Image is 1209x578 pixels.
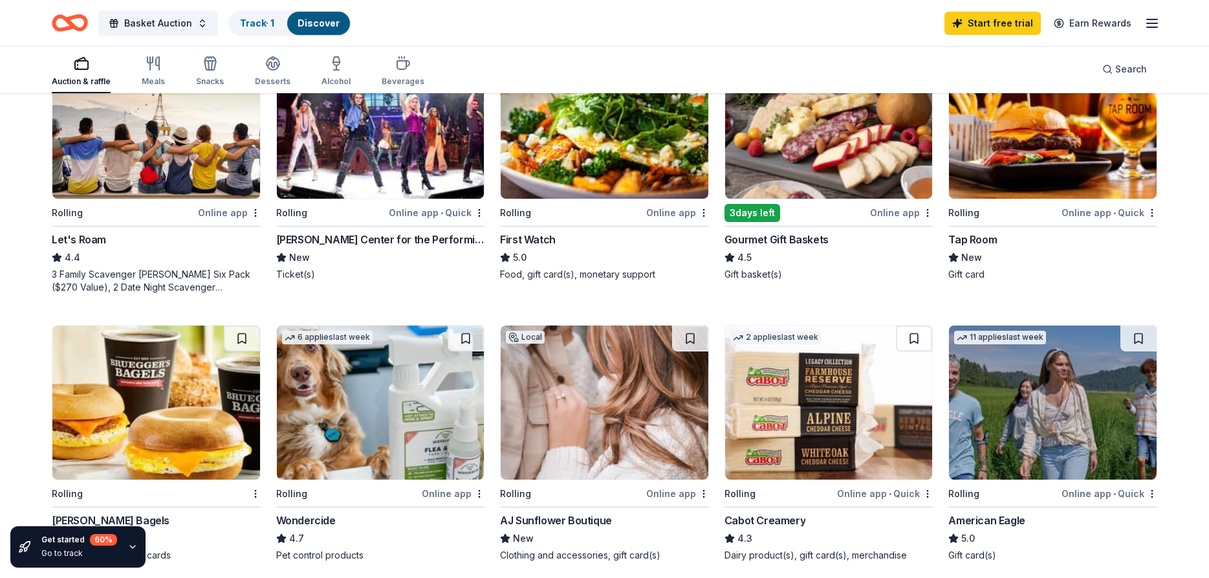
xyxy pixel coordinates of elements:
[52,50,111,93] button: Auction & raffle
[724,513,805,528] div: Cabot Creamery
[41,548,117,559] div: Go to track
[41,534,117,546] div: Get started
[724,44,933,281] a: Image for Gourmet Gift Baskets15 applieslast week3days leftOnline appGourmet Gift Baskets4.5Gift ...
[961,250,982,265] span: New
[500,325,709,562] a: Image for AJ Sunflower BoutiqueLocalRollingOnline appAJ Sunflower BoutiqueNewClothing and accesso...
[500,486,531,502] div: Rolling
[382,76,424,87] div: Beverages
[724,486,756,502] div: Rolling
[500,44,709,281] a: Image for First Watch2 applieslast weekRollingOnline appFirst Watch5.0Food, gift card(s), monetar...
[506,331,545,344] div: Local
[52,44,261,294] a: Image for Let's Roam2 applieslast weekRollingOnline appLet's Roam4.43 Family Scavenger [PERSON_NA...
[441,208,443,218] span: •
[321,50,351,93] button: Alcohol
[513,531,534,546] span: New
[948,205,979,221] div: Rolling
[948,232,997,247] div: Tap Room
[98,10,218,36] button: Basket Auction
[1113,489,1116,499] span: •
[52,45,260,199] img: Image for Let's Roam
[870,205,933,221] div: Online app
[52,232,106,247] div: Let's Roam
[646,205,709,221] div: Online app
[500,205,531,221] div: Rolling
[52,268,261,294] div: 3 Family Scavenger [PERSON_NAME] Six Pack ($270 Value), 2 Date Night Scavenger [PERSON_NAME] Two ...
[276,232,485,247] div: [PERSON_NAME] Center for the Performing Arts
[837,485,933,502] div: Online app Quick
[724,232,829,247] div: Gourmet Gift Baskets
[944,12,1041,35] a: Start free trial
[961,531,975,546] span: 5.0
[276,513,336,528] div: Wondercide
[198,205,261,221] div: Online app
[948,44,1157,281] a: Image for Tap Room1 applylast weekLocalRollingOnline app•QuickTap RoomNewGift card
[52,326,260,480] img: Image for Bruegger's Bagels
[724,325,933,562] a: Image for Cabot Creamery2 applieslast weekRollingOnline app•QuickCabot Creamery4.3Dairy product(s...
[949,45,1157,199] img: Image for Tap Room
[289,531,304,546] span: 4.7
[948,325,1157,562] a: Image for American Eagle11 applieslast weekRollingOnline app•QuickAmerican Eagle5.0Gift card(s)
[321,76,351,87] div: Alcohol
[196,50,224,93] button: Snacks
[1046,12,1139,35] a: Earn Rewards
[646,485,709,502] div: Online app
[1092,56,1157,82] button: Search
[500,549,709,562] div: Clothing and accessories, gift card(s)
[298,17,340,28] a: Discover
[954,331,1046,344] div: 11 applies last week
[282,331,373,344] div: 6 applies last week
[52,8,88,38] a: Home
[196,76,224,87] div: Snacks
[277,45,485,199] img: Image for Tilles Center for the Performing Arts
[65,250,80,265] span: 4.4
[725,45,933,199] img: Image for Gourmet Gift Baskets
[276,549,485,562] div: Pet control products
[1062,205,1157,221] div: Online app Quick
[276,486,307,502] div: Rolling
[276,44,485,281] a: Image for Tilles Center for the Performing Arts1 applylast weekLocalRollingOnline app•Quick[PERSO...
[277,326,485,480] img: Image for Wondercide
[124,16,192,31] span: Basket Auction
[501,326,708,480] img: Image for AJ Sunflower Boutique
[52,325,261,562] a: Image for Bruegger's BagelsRolling[PERSON_NAME] BagelsNewBagels, food, and gift cards
[889,489,891,499] span: •
[501,45,708,199] img: Image for First Watch
[724,549,933,562] div: Dairy product(s), gift card(s), merchandise
[500,513,612,528] div: AJ Sunflower Boutique
[737,531,752,546] span: 4.3
[724,268,933,281] div: Gift basket(s)
[276,268,485,281] div: Ticket(s)
[949,326,1157,480] img: Image for American Eagle
[142,50,165,93] button: Meals
[948,486,979,502] div: Rolling
[228,10,351,36] button: Track· 1Discover
[725,326,933,480] img: Image for Cabot Creamery
[948,513,1025,528] div: American Eagle
[90,534,117,546] div: 60 %
[255,50,290,93] button: Desserts
[737,250,752,265] span: 4.5
[422,485,485,502] div: Online app
[52,205,83,221] div: Rolling
[289,250,310,265] span: New
[142,76,165,87] div: Meals
[500,268,709,281] div: Food, gift card(s), monetary support
[730,331,821,344] div: 2 applies last week
[255,76,290,87] div: Desserts
[724,204,780,222] div: 3 days left
[389,205,485,221] div: Online app Quick
[948,549,1157,562] div: Gift card(s)
[52,76,111,87] div: Auction & raffle
[52,486,83,502] div: Rolling
[1062,485,1157,502] div: Online app Quick
[1113,208,1116,218] span: •
[1115,61,1147,77] span: Search
[276,325,485,562] a: Image for Wondercide6 applieslast weekRollingOnline appWondercide4.7Pet control products
[513,250,527,265] span: 5.0
[52,513,169,528] div: [PERSON_NAME] Bagels
[276,205,307,221] div: Rolling
[948,268,1157,281] div: Gift card
[500,232,556,247] div: First Watch
[240,17,274,28] a: Track· 1
[382,50,424,93] button: Beverages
